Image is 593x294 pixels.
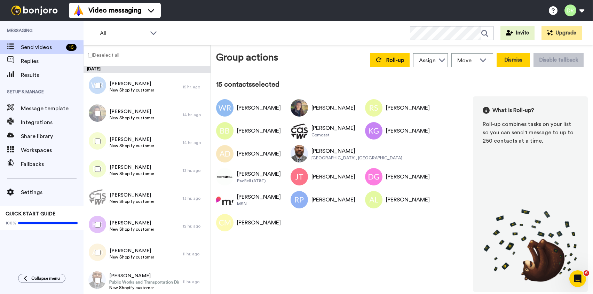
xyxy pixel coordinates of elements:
span: [PERSON_NAME] [110,164,154,171]
button: Invite [500,26,535,40]
span: New Shopify customer [110,227,154,232]
span: Collapse menu [31,276,60,281]
div: [PERSON_NAME] [386,127,430,135]
img: vm-color.svg [73,5,84,16]
span: Share library [21,132,84,141]
div: Roll-up combines tasks on your list so you can send 1 message to up to 250 contacts at a time. [483,120,578,145]
img: joro-roll.png [483,209,578,282]
img: Image of Warren RICHMAN [216,99,234,117]
div: MSN [237,201,281,207]
span: Workspaces [21,146,84,154]
div: [DATE] [84,66,211,73]
img: Image of Bethany Merrill [291,99,308,117]
img: Image of KEVIN GILMORE [365,122,382,140]
span: New Shopify customer [110,87,154,93]
span: Integrations [21,118,84,127]
div: Group actions [216,50,278,67]
div: [PERSON_NAME] [311,173,355,181]
span: New Shopify customer [110,254,154,260]
div: [PERSON_NAME] [237,150,281,158]
img: Image of Michael Parsons [216,168,234,185]
div: 13 hr. ago [183,168,207,173]
div: [PERSON_NAME] [311,124,355,132]
span: New Shopify customer [110,115,154,121]
span: [PERSON_NAME] [109,272,179,279]
span: 100% [6,220,16,226]
span: [PERSON_NAME] [110,247,154,254]
span: Public Works and Transportation Director [109,279,179,285]
iframe: Intercom live chat [569,270,586,287]
div: 14 hr. ago [183,140,207,145]
span: Replies [21,57,84,65]
span: [PERSON_NAME] [110,108,154,115]
span: 6 [584,270,589,276]
span: [PERSON_NAME] [110,80,154,87]
div: [PERSON_NAME] [386,196,430,204]
button: Dismiss [497,53,530,67]
div: 12 hr. ago [183,223,207,229]
div: [PERSON_NAME] [237,127,281,135]
div: [PERSON_NAME] [237,104,281,112]
div: [PERSON_NAME] [237,218,281,227]
div: 15 hr. ago [183,84,207,90]
img: Image of Raymond Parizo [291,191,308,208]
div: [PERSON_NAME] [311,147,402,155]
div: [GEOGRAPHIC_DATA], [GEOGRAPHIC_DATA] [311,155,402,161]
span: New Shopify customer [110,171,154,176]
button: Upgrade [541,26,582,40]
span: Send videos [21,43,63,51]
button: Roll-up [370,53,410,67]
button: Collapse menu [18,274,65,283]
span: What is Roll-up? [492,106,534,114]
span: Message template [21,104,84,113]
img: Image of Anthony LoMastro [365,191,382,208]
span: Roll-up [386,57,404,63]
input: Deselect all [88,53,93,57]
div: 13 hr. ago [183,196,207,201]
img: bj-logo-header-white.svg [8,6,61,15]
div: [PERSON_NAME] [237,170,281,178]
span: Results [21,71,84,79]
span: Video messaging [88,6,141,15]
img: Image of Brian Backus [216,122,234,140]
div: 11 hr. ago [183,279,207,285]
span: New Shopify customer [109,285,179,291]
div: [PERSON_NAME] [386,104,430,112]
span: QUICK START GUIDE [6,212,56,216]
span: All [100,29,147,38]
img: Image of Raymond Stoner [365,99,382,117]
div: 15 contacts selected [216,80,588,89]
span: Fallbacks [21,160,84,168]
div: Comcast [311,132,355,138]
img: Image of Chris Miller [216,214,234,231]
span: New Shopify customer [110,143,154,149]
div: PacBell (AT&T) [237,178,281,184]
img: Image of Derrek Gienger [365,168,382,185]
img: Image of Keith Brooks [291,145,308,162]
div: 14 hr. ago [183,112,207,118]
button: Disable fallback [533,53,584,67]
div: [PERSON_NAME] [237,193,281,201]
img: Image of Angel DeJesus [216,145,234,162]
div: 11 hr. ago [183,251,207,257]
img: Image of Jessica Troy [291,168,308,185]
div: [PERSON_NAME] [311,104,355,112]
span: [PERSON_NAME] [110,192,154,199]
img: Image of Shay Williams [216,191,234,208]
div: Assign [419,56,436,65]
label: Deselect all [84,51,119,59]
div: [PERSON_NAME] [311,196,355,204]
div: [PERSON_NAME] [386,173,430,181]
span: [PERSON_NAME] [110,136,154,143]
span: Move [457,56,476,65]
img: Image of Elizabeth Nelson [291,122,308,140]
span: [PERSON_NAME] [110,220,154,227]
span: New Shopify customer [110,199,154,204]
div: 16 [66,44,77,51]
span: Settings [21,188,84,197]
